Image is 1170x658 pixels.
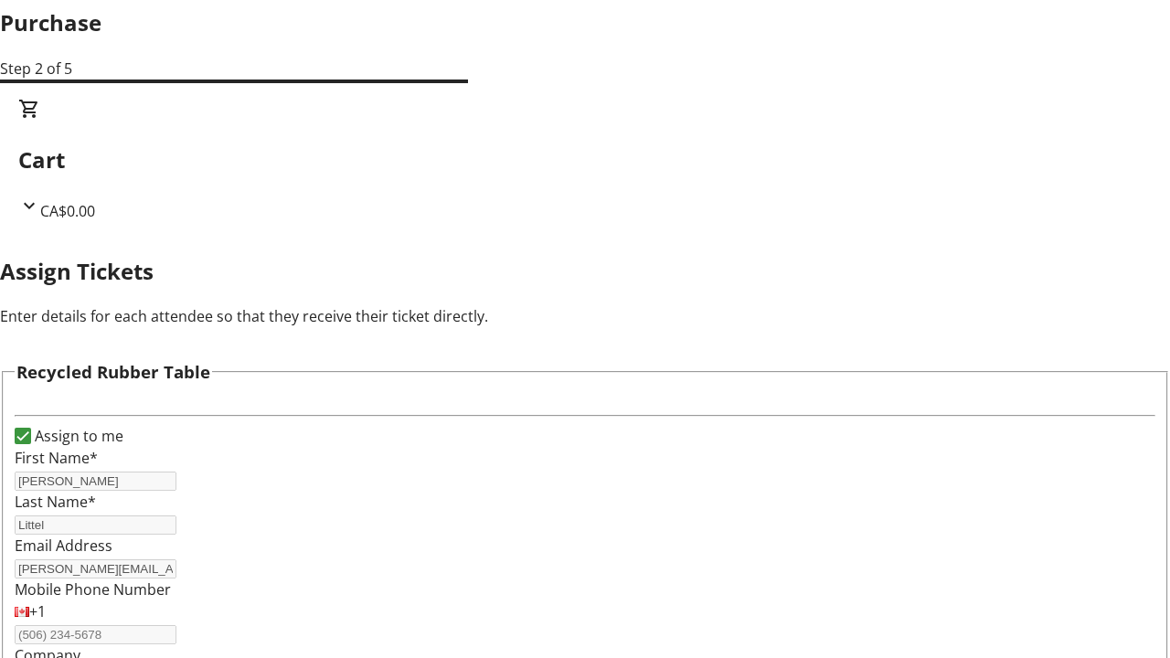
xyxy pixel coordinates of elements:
[31,425,123,447] label: Assign to me
[16,359,210,385] h3: Recycled Rubber Table
[15,492,96,512] label: Last Name*
[40,201,95,221] span: CA$0.00
[18,143,1152,176] h2: Cart
[15,536,112,556] label: Email Address
[15,448,98,468] label: First Name*
[15,625,176,644] input: (506) 234-5678
[15,579,171,600] label: Mobile Phone Number
[18,98,1152,222] div: CartCA$0.00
